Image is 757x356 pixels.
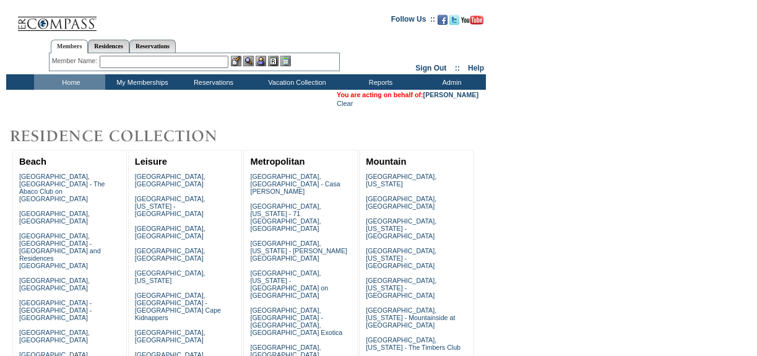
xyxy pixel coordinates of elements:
a: [GEOGRAPHIC_DATA], [US_STATE] - [GEOGRAPHIC_DATA] [366,247,436,269]
a: Clear [337,100,353,107]
td: Admin [415,74,486,90]
a: [GEOGRAPHIC_DATA], [GEOGRAPHIC_DATA] [19,329,90,344]
a: [GEOGRAPHIC_DATA], [US_STATE] - [GEOGRAPHIC_DATA] [135,195,205,217]
img: Compass Home [17,6,97,32]
img: b_edit.gif [231,56,241,66]
a: [GEOGRAPHIC_DATA], [GEOGRAPHIC_DATA] - [GEOGRAPHIC_DATA] Cape Kidnappers [135,292,221,321]
img: Destinations by Exclusive Resorts [6,124,248,149]
a: [GEOGRAPHIC_DATA], [GEOGRAPHIC_DATA] [366,195,436,210]
a: [GEOGRAPHIC_DATA], [US_STATE] - [PERSON_NAME][GEOGRAPHIC_DATA] [250,240,347,262]
a: [GEOGRAPHIC_DATA], [GEOGRAPHIC_DATA] - [GEOGRAPHIC_DATA] and Residences [GEOGRAPHIC_DATA] [19,232,101,269]
img: Impersonate [256,56,266,66]
a: Beach [19,157,46,167]
a: Subscribe to our YouTube Channel [461,19,483,26]
a: Members [51,40,89,53]
a: [GEOGRAPHIC_DATA], [US_STATE] - The Timbers Club [366,336,461,351]
a: [GEOGRAPHIC_DATA], [GEOGRAPHIC_DATA] [135,173,205,188]
td: Reservations [176,74,248,90]
a: [GEOGRAPHIC_DATA], [US_STATE] - [GEOGRAPHIC_DATA] [366,277,436,299]
img: Become our fan on Facebook [438,15,448,25]
a: [GEOGRAPHIC_DATA], [US_STATE] - [GEOGRAPHIC_DATA] on [GEOGRAPHIC_DATA] [250,269,328,299]
a: [GEOGRAPHIC_DATA], [US_STATE] - Mountainside at [GEOGRAPHIC_DATA] [366,306,455,329]
a: [GEOGRAPHIC_DATA], [US_STATE] - 71 [GEOGRAPHIC_DATA], [GEOGRAPHIC_DATA] [250,202,321,232]
td: My Memberships [105,74,176,90]
td: Home [34,74,105,90]
td: Reports [344,74,415,90]
a: [GEOGRAPHIC_DATA], [GEOGRAPHIC_DATA] - Casa [PERSON_NAME] [250,173,340,195]
td: Vacation Collection [248,74,344,90]
a: [GEOGRAPHIC_DATA], [US_STATE] - [GEOGRAPHIC_DATA] [366,217,436,240]
a: Sign Out [415,64,446,72]
a: Mountain [366,157,406,167]
a: Become our fan on Facebook [438,19,448,26]
a: [GEOGRAPHIC_DATA], [US_STATE] [366,173,436,188]
a: [GEOGRAPHIC_DATA], [GEOGRAPHIC_DATA] [19,210,90,225]
img: Reservations [268,56,279,66]
img: View [243,56,254,66]
a: Leisure [135,157,167,167]
a: [GEOGRAPHIC_DATA], [GEOGRAPHIC_DATA] - [GEOGRAPHIC_DATA], [GEOGRAPHIC_DATA] Exotica [250,306,342,336]
a: Residences [88,40,129,53]
a: Reservations [129,40,176,53]
a: [GEOGRAPHIC_DATA], [GEOGRAPHIC_DATA] [135,329,205,344]
img: Follow us on Twitter [449,15,459,25]
a: Metropolitan [250,157,305,167]
a: [GEOGRAPHIC_DATA], [GEOGRAPHIC_DATA] [135,225,205,240]
a: Follow us on Twitter [449,19,459,26]
a: Help [468,64,484,72]
a: [GEOGRAPHIC_DATA], [GEOGRAPHIC_DATA] [19,277,90,292]
td: Follow Us :: [391,14,435,28]
span: You are acting on behalf of: [337,91,478,98]
img: Subscribe to our YouTube Channel [461,15,483,25]
div: Member Name: [52,56,100,66]
a: [GEOGRAPHIC_DATA], [GEOGRAPHIC_DATA] - The Abaco Club on [GEOGRAPHIC_DATA] [19,173,105,202]
a: [PERSON_NAME] [423,91,478,98]
img: b_calculator.gif [280,56,291,66]
a: [GEOGRAPHIC_DATA], [US_STATE] [135,269,205,284]
a: [GEOGRAPHIC_DATA], [GEOGRAPHIC_DATA] [135,247,205,262]
span: :: [455,64,460,72]
a: [GEOGRAPHIC_DATA] - [GEOGRAPHIC_DATA] - [GEOGRAPHIC_DATA] [19,299,92,321]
